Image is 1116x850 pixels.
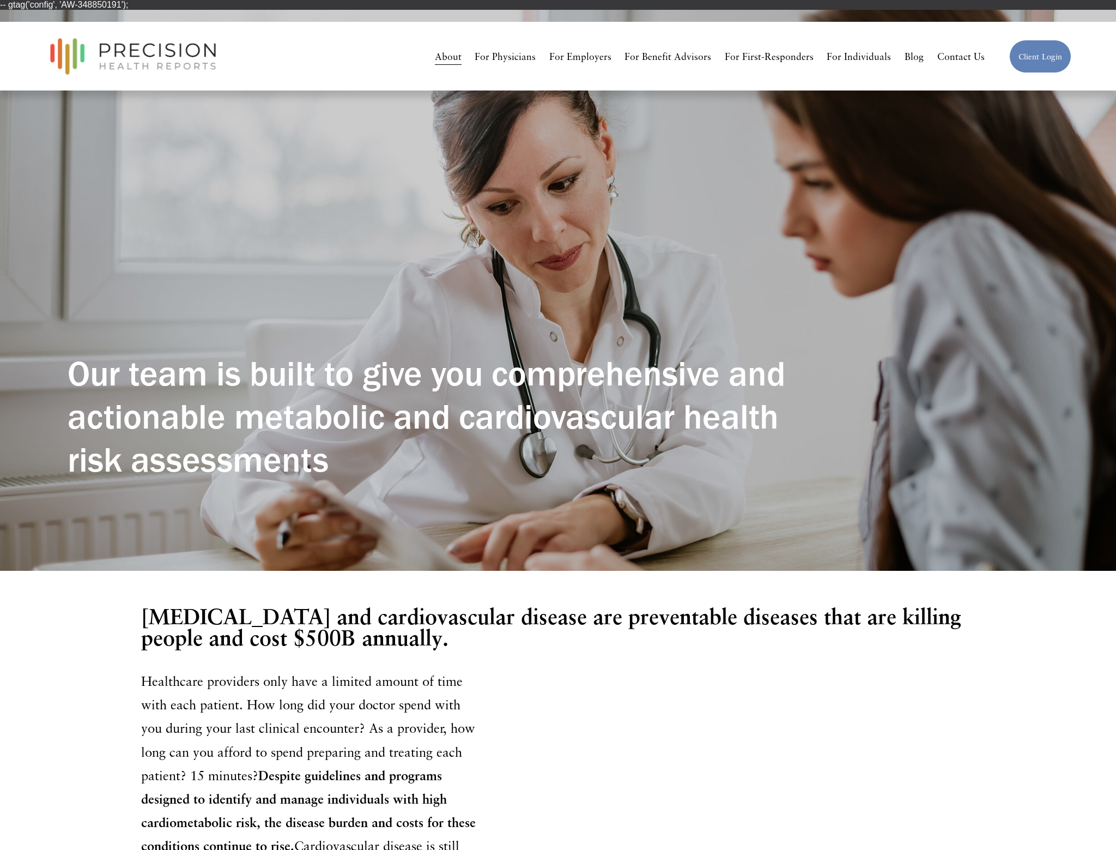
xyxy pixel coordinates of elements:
[68,352,803,481] h1: Our team is built to give you comprehensive and actionable metabolic and cardiovascular health ri...
[45,33,221,80] img: Precision Health Reports
[827,47,891,66] a: For Individuals
[725,47,814,66] a: For First-Responders
[905,47,924,66] a: Blog
[549,47,611,66] a: For Employers
[937,47,985,66] a: Contact Us
[141,603,961,651] strong: [MEDICAL_DATA] and cardiovascular disease are preventable diseases that are killing people and co...
[624,47,711,66] a: For Benefit Advisors
[1009,40,1071,73] a: Client Login
[435,47,462,66] a: About
[475,47,536,66] a: For Physicians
